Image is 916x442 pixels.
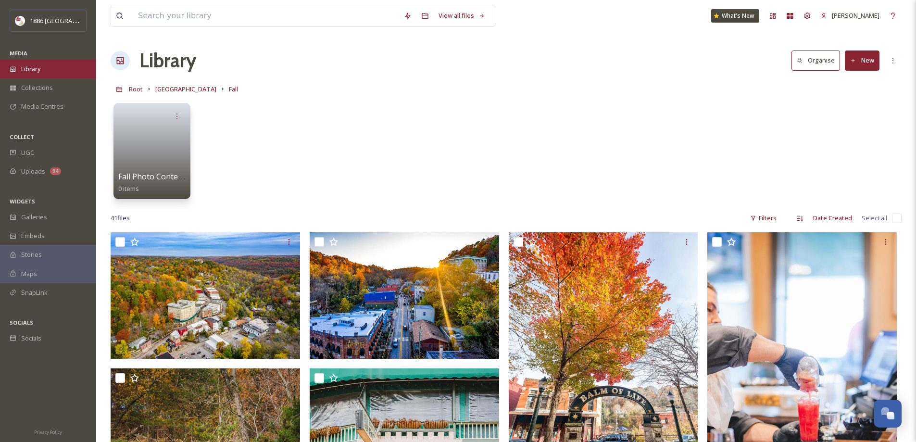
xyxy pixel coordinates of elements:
span: MEDIA [10,50,27,57]
a: What's New [711,9,759,23]
input: Search your library [133,5,399,26]
span: 41 file s [111,214,130,223]
a: Fall [229,83,238,95]
span: UGC [21,148,34,157]
div: Filters [745,209,781,227]
span: [PERSON_NAME] [832,11,879,20]
button: Organise [791,51,840,70]
img: logos.png [15,16,25,25]
span: Galleries [21,213,47,222]
span: Privacy Policy [34,429,62,435]
span: Embeds [21,231,45,240]
span: Select all [862,214,887,223]
button: New [845,51,879,70]
span: Fall Photo Contest 2025 [118,171,204,182]
a: [PERSON_NAME] [816,6,884,25]
img: Eureka downtown aerial fall.jpg [111,232,300,358]
div: Date Created [808,209,857,227]
span: Socials [21,334,41,343]
span: Root [129,85,143,93]
a: Library [139,46,196,75]
span: Fall [229,85,238,93]
span: Media Centres [21,102,63,111]
button: Open Chat [874,400,902,428]
span: Library [21,64,40,74]
span: COLLECT [10,133,34,140]
span: SnapLink [21,288,48,297]
img: Main StreetvEureka Springs aerial fall colors-Website Resized.jpg [310,232,499,359]
div: 94 [50,167,61,175]
a: Root [129,83,143,95]
span: 1886 [GEOGRAPHIC_DATA] [30,16,106,25]
a: Fall Photo Contest 20250 items [118,172,204,193]
a: View all files [434,6,490,25]
span: Collections [21,83,53,92]
span: [GEOGRAPHIC_DATA] [155,85,216,93]
span: Uploads [21,167,45,176]
span: Maps [21,269,37,278]
a: [GEOGRAPHIC_DATA] [155,83,216,95]
span: SOCIALS [10,319,33,326]
span: WIDGETS [10,198,35,205]
span: 0 items [118,184,139,193]
a: Privacy Policy [34,426,62,437]
span: Stories [21,250,42,259]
